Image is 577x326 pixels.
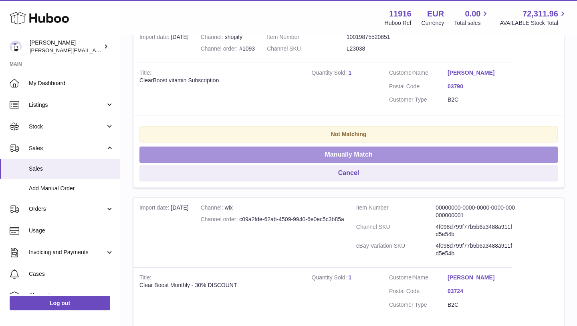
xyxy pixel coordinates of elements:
span: Customer [389,69,414,76]
span: AVAILABLE Stock Total [500,19,567,27]
a: 0.00 Total sales [454,8,490,27]
dd: 4f098d799f77b5b6a3488a911fd5e54b [436,223,515,238]
dt: eBay Variation SKU [356,242,436,257]
dt: Item Number [356,204,436,219]
span: Listings [29,101,105,109]
span: 72,311.96 [523,8,558,19]
strong: Title [139,274,151,283]
dt: Channel SKU [267,45,347,53]
div: wix [201,204,344,212]
strong: Import date [139,204,171,213]
dt: Channel SKU [356,223,436,238]
a: [PERSON_NAME] [448,69,506,77]
span: Add Manual Order [29,185,114,192]
div: c09a2fde-62ab-4509-9940-6e0ec5c3b85a [201,216,344,223]
dd: L23038 [347,45,426,53]
span: Cases [29,270,114,278]
span: Channels [29,292,114,300]
td: [DATE] [133,198,195,267]
dt: Customer Type [389,96,448,104]
a: 03790 [448,83,506,90]
strong: Channel [201,34,225,42]
strong: Not Matching [331,131,367,137]
img: Katy@thewomenshealth.clinic [10,41,22,53]
span: 0.00 [465,8,481,19]
a: Log out [10,296,110,310]
dt: Customer Type [389,301,448,309]
a: [PERSON_NAME] [448,274,506,281]
dt: Postal Code [389,83,448,92]
strong: Channel order [201,216,240,224]
div: shopify [201,33,255,41]
strong: EUR [427,8,444,19]
a: 03724 [448,287,506,295]
strong: 11916 [389,8,412,19]
strong: Channel order [201,45,240,54]
dt: Name [389,69,448,79]
div: ClearBoost vitamin Subscription [139,77,300,84]
dt: Item Number [267,33,347,41]
dd: B2C [448,301,506,309]
dd: B2C [448,96,506,104]
button: Cancel [139,165,558,181]
span: Sales [29,145,105,152]
span: Orders [29,205,105,213]
strong: Quantity Sold [312,274,349,283]
span: Sales [29,165,114,173]
a: 1 [348,274,351,281]
a: 72,311.96 AVAILABLE Stock Total [500,8,567,27]
div: Clear Boost Monthly - 30% DISCOUNT [139,281,300,289]
dt: Name [389,274,448,283]
strong: Quantity Sold [312,69,349,78]
strong: Import date [139,34,171,42]
span: Total sales [454,19,490,27]
span: My Dashboard [29,79,114,87]
dd: 10019875520851 [347,33,426,41]
span: [PERSON_NAME][EMAIL_ADDRESS][DOMAIN_NAME] [30,47,161,53]
button: Manually Match [139,147,558,163]
dd: 4f098d799f77b5b6a3488a911fd5e54b [436,242,515,257]
div: [PERSON_NAME] [30,39,102,54]
div: Currency [422,19,444,27]
a: 1 [348,69,351,76]
div: #1093 [201,45,255,53]
dd: 00000000-0000-0000-0000-000000000001 [436,204,515,219]
span: Stock [29,123,105,130]
span: Invoicing and Payments [29,249,105,256]
div: Huboo Ref [385,19,412,27]
td: [DATE] [133,27,195,63]
strong: Channel [201,204,225,213]
strong: Title [139,69,151,78]
span: Customer [389,274,414,281]
span: Usage [29,227,114,234]
dt: Postal Code [389,287,448,297]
